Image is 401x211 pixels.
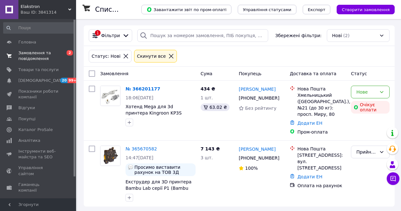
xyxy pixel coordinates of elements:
span: 7 143 ₴ [201,146,220,151]
a: Фото товару [100,146,120,166]
div: Нове [356,89,377,96]
span: Інструменти веб-майстра та SEO [18,148,59,160]
span: [DEMOGRAPHIC_DATA] [18,78,65,83]
span: Без рейтингу [245,106,276,111]
div: Статус: Нові [90,53,122,60]
div: [PHONE_NUMBER] [237,94,280,102]
div: Прийнято [356,148,377,155]
img: Фото товару [100,146,120,166]
div: Нова Пошта [297,146,346,152]
span: Управління статусами [243,7,291,12]
span: Замовлення та повідомлення [18,50,59,62]
input: Пошук за номером замовлення, ПІБ покупця, номером телефону, Email, номером накладної [137,29,268,42]
h1: Список замовлень [95,6,159,13]
span: Головна [18,39,36,45]
span: 99+ [68,78,78,83]
span: 100% [245,166,258,171]
span: Відгуки [18,105,35,111]
span: Управління сайтом [18,165,59,176]
span: 18:06[DATE] [126,95,153,100]
div: Очікує оплати [351,101,390,114]
a: Хотенд Mega для 3d принтера Kingroon KP3S [126,104,182,115]
a: Екструдер для 3D принтера Bambu Lab серії P1 (Bambu Lab) [126,179,191,197]
span: 434 ₴ [201,86,215,91]
span: Нові [332,32,342,39]
div: Нова Пошта [297,86,346,92]
span: Каталог ProSale [18,127,53,133]
div: Хмельницький ([GEOGRAPHIC_DATA].), №21 (до 30 кг): просп. Миру, 80 [297,92,346,117]
span: 1 шт. [201,95,213,100]
span: Просимо виставити рахунок на ТОВ 3Д Метал Тех ЄДРПОУ 43729167 [134,165,193,175]
span: Гаманець компанії [18,182,59,193]
span: Покупці [18,116,36,122]
span: Експорт [308,7,326,12]
button: Створити замовлення [337,5,395,14]
button: Експорт [303,5,331,14]
div: Cкинути все [136,53,167,60]
span: Elakstron [21,4,68,10]
button: Завантажити звіт по пром-оплаті [141,5,231,14]
button: Чат з покупцем [387,172,399,185]
span: 20 [60,78,68,83]
span: Замовлення [100,71,128,76]
img: :speech_balloon: [128,165,133,170]
a: [PERSON_NAME] [239,86,275,92]
a: № 365670582 [126,146,157,151]
a: Створити замовлення [330,7,395,12]
span: Доставка та оплата [290,71,336,76]
a: [PERSON_NAME] [239,146,275,152]
span: Cума [201,71,212,76]
span: Покупець [239,71,261,76]
a: Фото товару [100,86,120,106]
div: Оплата на рахунок [297,182,346,189]
span: Статус [351,71,367,76]
div: 63.02 ₴ [201,103,230,111]
button: Управління статусами [238,5,296,14]
span: Створити замовлення [342,7,390,12]
input: Пошук [3,22,75,34]
a: № 366201177 [126,86,160,91]
div: [PHONE_NUMBER] [237,154,280,162]
span: Товари та послуги [18,67,59,73]
a: Додати ЕН [297,121,322,126]
img: Фото товару [100,86,120,106]
span: 14:47[DATE] [126,155,153,160]
span: Збережені фільтри: [275,32,321,39]
a: Додати ЕН [297,174,322,179]
span: 3 шт. [201,155,213,160]
span: Завантажити звіт по пром-оплаті [146,7,226,12]
div: Ваш ID: 3841314 [21,10,76,15]
span: (2) [343,33,350,38]
span: Фільтри [101,32,120,39]
span: Показники роботи компанії [18,89,59,100]
div: [STREET_ADDRESS]: вул. [STREET_ADDRESS] [297,152,346,171]
span: Аналітика [18,138,40,143]
div: Пром-оплата [297,129,346,135]
span: 2 [67,50,73,56]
